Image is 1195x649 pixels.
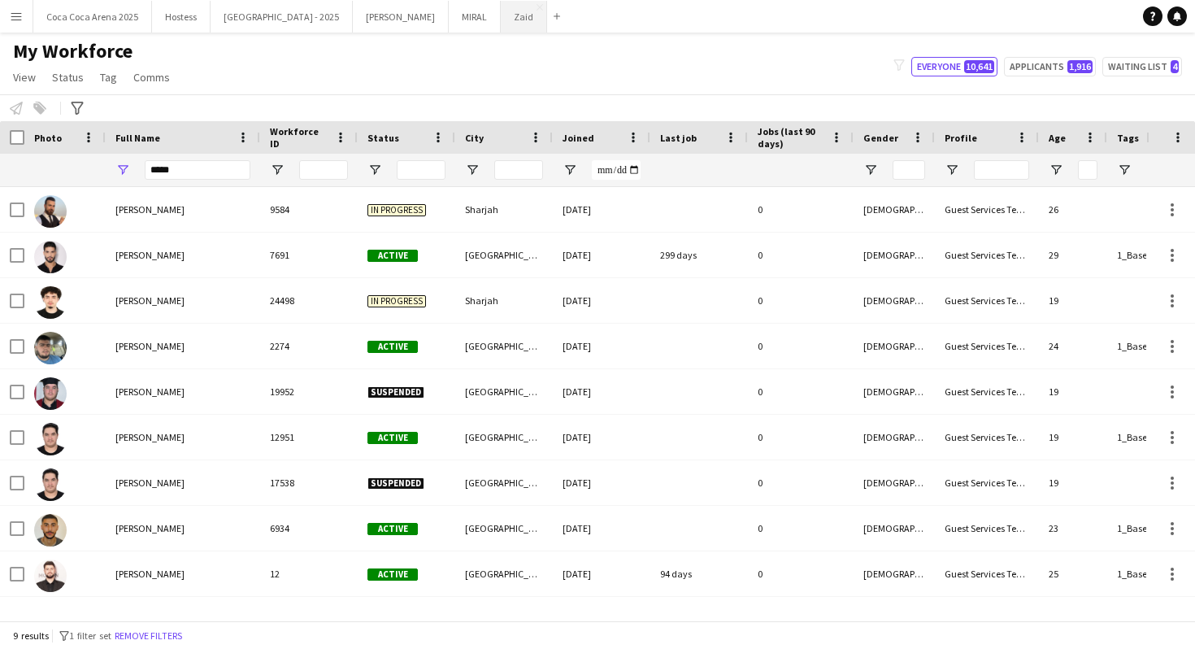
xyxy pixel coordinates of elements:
[367,523,418,535] span: Active
[115,522,185,534] span: [PERSON_NAME]
[854,551,935,596] div: [DEMOGRAPHIC_DATA]
[299,160,348,180] input: Workforce ID Filter Input
[115,203,185,216] span: [PERSON_NAME]
[260,187,358,232] div: 9584
[1039,324,1107,368] div: 24
[115,431,185,443] span: [PERSON_NAME]
[1078,160,1097,180] input: Age Filter Input
[1117,132,1139,144] span: Tags
[52,70,84,85] span: Status
[854,460,935,505] div: [DEMOGRAPHIC_DATA]
[501,1,547,33] button: Zaid
[455,506,553,551] div: [GEOGRAPHIC_DATA]
[553,278,650,323] div: [DATE]
[748,278,854,323] div: 0
[260,415,358,460] div: 12951
[211,1,353,33] button: [GEOGRAPHIC_DATA] - 2025
[748,324,854,368] div: 0
[748,506,854,551] div: 0
[748,460,854,505] div: 0
[1039,369,1107,414] div: 19
[34,332,67,364] img: Yamen Mefleh
[34,514,67,547] img: Yamen Sabri
[367,250,418,262] span: Active
[67,98,87,118] app-action-btn: Advanced filters
[935,278,1039,323] div: Guest Services Team
[935,233,1039,277] div: Guest Services Team
[494,160,543,180] input: City Filter Input
[935,369,1039,414] div: Guest Services Team
[945,132,977,144] span: Profile
[935,187,1039,232] div: Guest Services Team
[152,1,211,33] button: Hostess
[893,160,925,180] input: Gender Filter Input
[115,477,185,489] span: [PERSON_NAME]
[455,233,553,277] div: [GEOGRAPHIC_DATA]
[115,294,185,307] span: [PERSON_NAME]
[127,67,176,88] a: Comms
[270,125,328,150] span: Workforce ID
[367,477,424,490] span: Suspended
[34,195,67,228] img: Yamen Altawil
[34,560,67,592] img: Yamen Zayegh
[115,568,185,580] span: [PERSON_NAME]
[111,627,185,645] button: Remove filters
[115,340,185,352] span: [PERSON_NAME]
[863,132,898,144] span: Gender
[854,415,935,460] div: [DEMOGRAPHIC_DATA]
[1117,163,1132,177] button: Open Filter Menu
[748,551,854,596] div: 0
[553,506,650,551] div: [DATE]
[367,568,418,581] span: Active
[260,506,358,551] div: 6934
[553,551,650,596] div: [DATE]
[465,132,484,144] span: City
[455,187,553,232] div: Sharjah
[34,286,67,319] img: Yamen Khattab
[854,324,935,368] div: [DEMOGRAPHIC_DATA]
[115,163,130,177] button: Open Filter Menu
[455,460,553,505] div: [GEOGRAPHIC_DATA]
[748,187,854,232] div: 0
[1039,551,1107,596] div: 25
[367,132,399,144] span: Status
[270,163,285,177] button: Open Filter Menu
[758,125,824,150] span: Jobs (last 90 days)
[553,460,650,505] div: [DATE]
[455,278,553,323] div: Sharjah
[1039,233,1107,277] div: 29
[748,233,854,277] div: 0
[854,187,935,232] div: [DEMOGRAPHIC_DATA]
[650,233,748,277] div: 299 days
[367,432,418,444] span: Active
[69,629,111,642] span: 1 filter set
[1039,415,1107,460] div: 19
[455,551,553,596] div: [GEOGRAPHIC_DATA]
[455,369,553,414] div: [GEOGRAPHIC_DATA]
[455,324,553,368] div: [GEOGRAPHIC_DATA]
[260,460,358,505] div: 17538
[260,369,358,414] div: 19952
[115,132,160,144] span: Full Name
[1049,132,1066,144] span: Age
[7,67,42,88] a: View
[367,163,382,177] button: Open Filter Menu
[748,415,854,460] div: 0
[1039,506,1107,551] div: 23
[449,1,501,33] button: MIRAL
[935,551,1039,596] div: Guest Services Team
[353,1,449,33] button: [PERSON_NAME]
[1004,57,1096,76] button: Applicants1,916
[854,369,935,414] div: [DEMOGRAPHIC_DATA]
[367,295,426,307] span: In progress
[1049,163,1063,177] button: Open Filter Menu
[911,57,997,76] button: Everyone10,641
[100,70,117,85] span: Tag
[1171,60,1179,73] span: 4
[935,415,1039,460] div: Guest Services Team
[133,70,170,85] span: Comms
[935,324,1039,368] div: Guest Services Team
[854,233,935,277] div: [DEMOGRAPHIC_DATA]
[260,278,358,323] div: 24498
[553,415,650,460] div: [DATE]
